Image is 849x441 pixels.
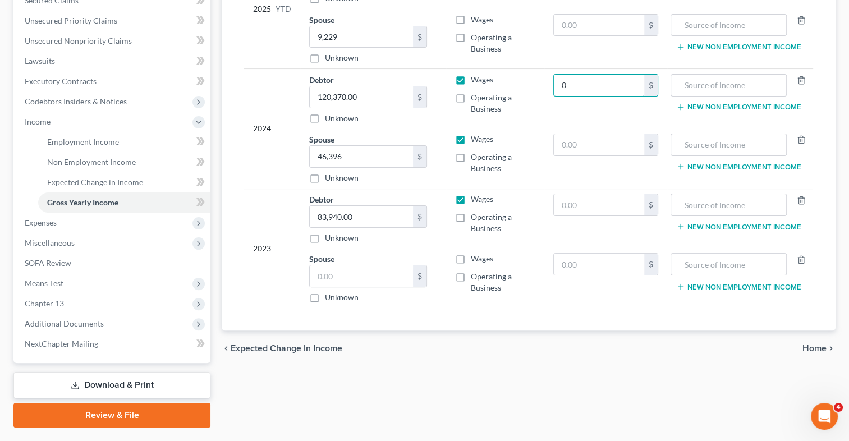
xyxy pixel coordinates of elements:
[276,3,291,15] span: YTD
[471,254,493,263] span: Wages
[554,134,644,155] input: 0.00
[325,172,359,183] label: Unknown
[47,157,136,167] span: Non Employment Income
[471,194,493,204] span: Wages
[644,134,658,155] div: $
[47,137,119,146] span: Employment Income
[25,298,64,308] span: Chapter 13
[677,194,781,215] input: Source of Income
[677,134,781,155] input: Source of Income
[676,162,801,171] button: New Non Employment Income
[644,15,658,36] div: $
[554,254,644,275] input: 0.00
[309,194,334,205] label: Debtor
[16,71,210,91] a: Executory Contracts
[25,117,51,126] span: Income
[644,75,658,96] div: $
[16,253,210,273] a: SOFA Review
[13,372,210,398] a: Download & Print
[253,74,291,183] div: 2024
[811,403,838,430] iframe: Intercom live chat
[471,152,512,173] span: Operating a Business
[834,403,843,412] span: 4
[309,253,334,265] label: Spouse
[222,344,231,353] i: chevron_left
[325,292,359,303] label: Unknown
[471,33,512,53] span: Operating a Business
[310,146,413,167] input: 0.00
[38,172,210,192] a: Expected Change in Income
[677,254,781,275] input: Source of Income
[554,194,644,215] input: 0.00
[554,15,644,36] input: 0.00
[471,134,493,144] span: Wages
[13,403,210,428] a: Review & File
[38,152,210,172] a: Non Employment Income
[554,75,644,96] input: 0.00
[676,282,801,291] button: New Non Employment Income
[16,11,210,31] a: Unsecured Priority Claims
[16,31,210,51] a: Unsecured Nonpriority Claims
[413,86,426,108] div: $
[309,134,334,145] label: Spouse
[47,197,118,207] span: Gross Yearly Income
[413,26,426,48] div: $
[644,254,658,275] div: $
[471,75,493,84] span: Wages
[676,103,801,112] button: New Non Employment Income
[677,15,781,36] input: Source of Income
[644,194,658,215] div: $
[25,97,127,106] span: Codebtors Insiders & Notices
[471,93,512,113] span: Operating a Business
[413,265,426,287] div: $
[25,218,57,227] span: Expenses
[413,146,426,167] div: $
[310,26,413,48] input: 0.00
[25,16,117,25] span: Unsecured Priority Claims
[309,14,334,26] label: Spouse
[325,232,359,244] label: Unknown
[325,52,359,63] label: Unknown
[47,177,143,187] span: Expected Change in Income
[471,212,512,233] span: Operating a Business
[802,344,827,353] span: Home
[325,113,359,124] label: Unknown
[38,192,210,213] a: Gross Yearly Income
[309,74,334,86] label: Debtor
[25,56,55,66] span: Lawsuits
[16,334,210,354] a: NextChapter Mailing
[827,344,836,353] i: chevron_right
[802,344,836,353] button: Home chevron_right
[25,36,132,45] span: Unsecured Nonpriority Claims
[413,206,426,227] div: $
[222,344,342,353] button: chevron_left Expected Change in Income
[16,51,210,71] a: Lawsuits
[25,319,104,328] span: Additional Documents
[310,265,413,287] input: 0.00
[310,86,413,108] input: 0.00
[231,344,342,353] span: Expected Change in Income
[310,206,413,227] input: 0.00
[471,272,512,292] span: Operating a Business
[676,43,801,52] button: New Non Employment Income
[38,132,210,152] a: Employment Income
[676,222,801,231] button: New Non Employment Income
[25,76,97,86] span: Executory Contracts
[25,238,75,247] span: Miscellaneous
[25,258,71,268] span: SOFA Review
[25,278,63,288] span: Means Test
[25,339,98,348] span: NextChapter Mailing
[253,194,291,303] div: 2023
[471,15,493,24] span: Wages
[677,75,781,96] input: Source of Income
